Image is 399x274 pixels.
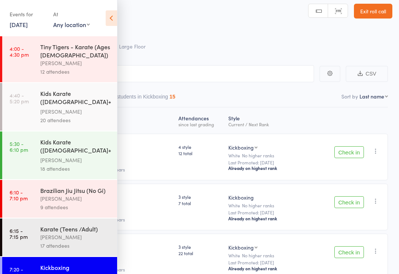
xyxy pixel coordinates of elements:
[228,165,317,171] div: Already on highest rank
[40,233,111,241] div: [PERSON_NAME]
[346,66,388,82] button: CSV
[40,89,111,107] div: Kids Karate ([DEMOGRAPHIC_DATA]+) Beginners
[178,194,222,200] span: 3 style
[40,203,111,211] div: 9 attendees
[2,180,117,218] a: 6:10 -7:10 pmBrazilian Jiu Jitsu (No Gi)[PERSON_NAME]9 attendees
[228,244,254,251] div: Kickboxing
[178,122,222,127] div: since last grading
[242,202,274,208] span: No higher ranks
[40,225,111,233] div: Karate (Teens /Adult)
[334,196,364,208] button: Check in
[228,260,317,265] small: Last Promoted: [DATE]
[228,194,317,201] div: Kickboxing
[178,144,222,150] span: 4 style
[10,46,29,57] time: 4:00 - 4:30 pm
[10,141,28,153] time: 5:30 - 6:10 pm
[178,244,222,250] span: 3 style
[242,252,274,258] span: No higher ranks
[170,94,175,100] div: 15
[228,160,317,165] small: Last Promoted: [DATE]
[40,241,111,250] div: 17 attendees
[225,111,320,130] div: Style
[178,150,222,156] span: 12 total
[40,116,111,124] div: 20 attendees
[228,122,317,127] div: Current / Next Rank
[175,111,225,130] div: Atten­dances
[10,20,28,29] a: [DATE]
[40,164,111,173] div: 18 attendees
[228,215,317,221] div: Already on highest rank
[40,186,111,194] div: Brazilian Jiu Jitsu (No Gi)
[341,93,358,100] label: Sort by
[178,200,222,206] span: 7 total
[228,265,317,271] div: Already on highest rank
[40,67,111,76] div: 12 attendees
[10,228,28,240] time: 6:15 - 7:15 pm
[228,144,254,151] div: Kickboxing
[40,156,111,164] div: [PERSON_NAME]
[242,152,274,158] span: No higher ranks
[40,194,111,203] div: [PERSON_NAME]
[10,8,46,20] div: Events for
[10,189,28,201] time: 6:10 - 7:10 pm
[334,146,364,158] button: Check in
[102,90,175,107] button: Other students in Kickboxing15
[2,131,117,179] a: 5:30 -6:10 pmKids Karate ([DEMOGRAPHIC_DATA]+) Intermediate+[PERSON_NAME]18 attendees
[228,153,317,158] div: White
[228,203,317,208] div: White
[40,59,111,67] div: [PERSON_NAME]
[2,218,117,256] a: 6:15 -7:15 pmKarate (Teens /Adult)[PERSON_NAME]17 attendees
[40,263,111,271] div: Kickboxing
[178,250,222,256] span: 22 total
[53,20,90,29] div: Any location
[53,8,90,20] div: At
[119,43,146,50] span: Large Floor
[2,83,117,131] a: 4:40 -5:20 pmKids Karate ([DEMOGRAPHIC_DATA]+) Beginners[PERSON_NAME]20 attendees
[2,36,117,82] a: 4:00 -4:30 pmTiny Tigers - Karate (Ages [DEMOGRAPHIC_DATA])[PERSON_NAME]12 attendees
[228,210,317,215] small: Last Promoted: [DATE]
[10,92,29,104] time: 4:40 - 5:20 pm
[334,246,364,258] button: Check in
[354,4,392,19] a: Exit roll call
[228,253,317,258] div: White
[359,93,384,100] div: Last name
[40,107,111,116] div: [PERSON_NAME]
[40,138,111,156] div: Kids Karate ([DEMOGRAPHIC_DATA]+) Intermediate+
[11,65,314,82] input: Search by name
[40,43,111,59] div: Tiny Tigers - Karate (Ages [DEMOGRAPHIC_DATA])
